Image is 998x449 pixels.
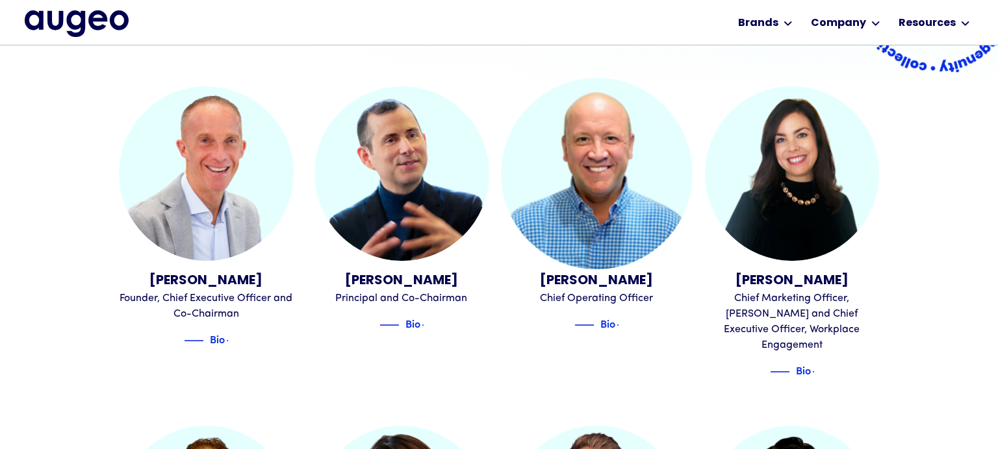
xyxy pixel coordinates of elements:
div: [PERSON_NAME] [314,271,489,291]
div: Company [811,16,866,31]
img: Augeo's full logo in midnight blue. [25,10,129,36]
img: Blue text arrow [422,317,441,333]
div: Bio [405,315,420,331]
div: [PERSON_NAME] [509,271,684,291]
div: [PERSON_NAME] [119,271,294,291]
img: Blue text arrow [617,317,636,333]
img: Blue text arrow [812,364,832,380]
div: Resources [899,16,956,31]
div: Bio [210,331,225,346]
a: Juan Sabater[PERSON_NAME]Principal and Co-ChairmanBlue decorative lineBioBlue text arrow [314,86,489,332]
img: Blue decorative line [184,333,203,348]
img: Juliann Gilbert [705,86,880,261]
div: Chief Operating Officer [509,291,684,306]
img: Erik Sorensen [501,78,692,269]
div: Bio [600,315,615,331]
div: [PERSON_NAME] [705,271,880,291]
img: Blue decorative line [574,317,594,333]
div: Bio [796,362,811,378]
img: Blue decorative line [379,317,399,333]
a: Juliann Gilbert[PERSON_NAME]Chief Marketing Officer, [PERSON_NAME] and Chief Executive Officer, W... [705,86,880,379]
a: David Kristal[PERSON_NAME]Founder, Chief Executive Officer and Co-ChairmanBlue decorative lineBio... [119,86,294,348]
img: Blue text arrow [226,333,246,348]
div: Founder, Chief Executive Officer and Co-Chairman [119,291,294,322]
a: home [25,10,129,36]
img: Blue decorative line [770,364,789,380]
img: David Kristal [119,86,294,261]
div: Chief Marketing Officer, [PERSON_NAME] and Chief Executive Officer, Workplace Engagement [705,291,880,353]
div: Brands [738,16,778,31]
div: Principal and Co-Chairman [314,291,489,306]
a: Erik Sorensen[PERSON_NAME]Chief Operating OfficerBlue decorative lineBioBlue text arrow [509,86,684,332]
img: Juan Sabater [314,86,489,261]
